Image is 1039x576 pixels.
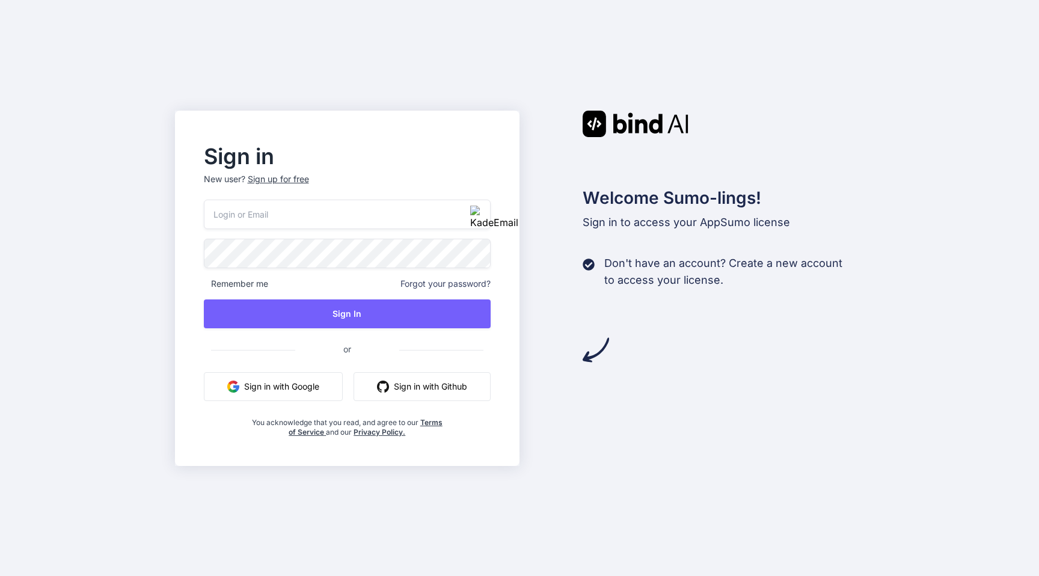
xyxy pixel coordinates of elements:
img: Bind AI logo [583,111,688,137]
span: Remember me [204,278,268,290]
img: KadeEmail [470,206,518,230]
span: or [295,334,399,364]
a: Privacy Policy. [354,427,405,437]
img: google [227,381,239,393]
h2: Sign in [204,147,491,166]
img: arrow [583,337,609,363]
button: Sign In [204,299,491,328]
p: New user? [204,173,491,200]
img: github [377,381,389,393]
button: Sign in with Github [354,372,491,401]
h2: Welcome Sumo-lings! [583,185,865,210]
p: Don't have an account? Create a new account to access your license. [604,255,842,289]
div: Sign up for free [248,173,309,185]
button: Sign in with Google [204,372,343,401]
div: You acknowledge that you read, and agree to our and our [251,411,443,437]
span: Forgot your password? [400,278,491,290]
a: Terms of Service [289,418,443,437]
input: Login or Email [204,200,491,229]
p: Sign in to access your AppSumo license [583,214,865,231]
